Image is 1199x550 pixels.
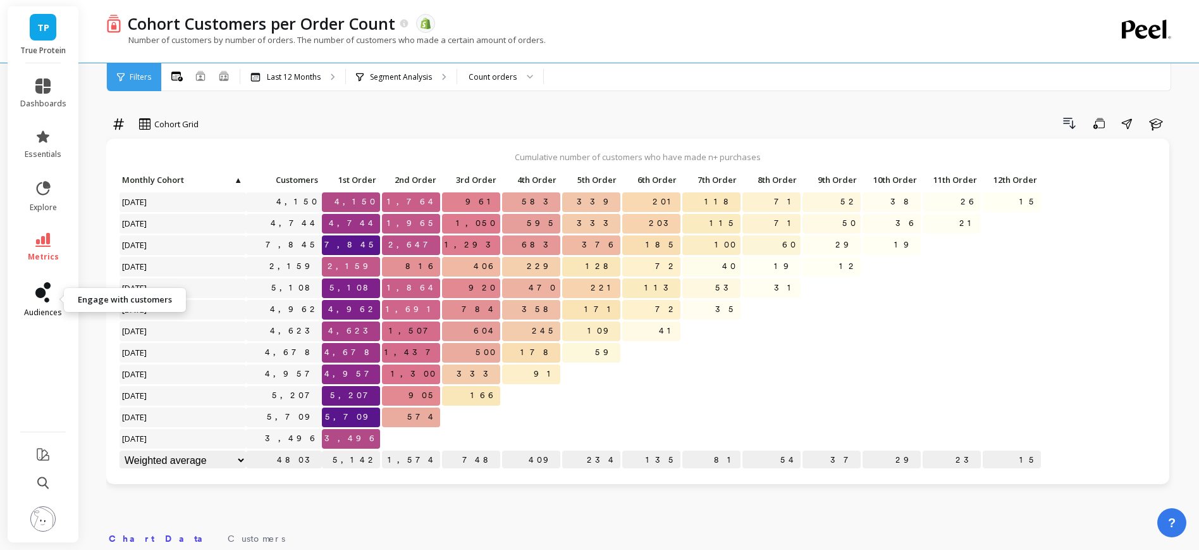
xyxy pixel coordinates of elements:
span: 1,293 [442,235,503,254]
div: Toggle SortBy [119,171,179,191]
span: 109 [585,322,620,341]
span: 7th Order [685,175,737,185]
span: 19 [892,235,921,254]
span: 1,864 [384,278,440,297]
p: Cohort Customers per Order Count [128,13,395,34]
a: 4,957 [262,365,322,384]
p: 3rd Order [442,171,500,189]
span: 41 [656,322,680,341]
span: 3,496 [322,429,381,448]
span: 9th Order [805,175,857,185]
span: 1st Order [324,175,376,185]
span: 2nd Order [384,175,436,185]
span: 50 [840,214,861,233]
span: 4,962 [326,300,380,319]
span: 29 [833,235,861,254]
span: 1,965 [384,214,440,233]
span: 1,691 [383,300,440,319]
span: 71 [772,214,801,233]
span: 683 [519,235,560,254]
div: Toggle SortBy [802,171,862,191]
span: 113 [642,278,680,297]
div: Toggle SortBy [862,171,922,191]
span: 11th Order [925,175,977,185]
a: 5,207 [269,386,322,405]
p: 234 [562,451,620,470]
p: 5th Order [562,171,620,189]
span: 72 [653,300,680,319]
span: 171 [582,300,620,319]
span: 118 [702,192,741,211]
span: [DATE] [120,278,151,297]
span: 3rd Order [445,175,496,185]
span: 2,159 [325,257,380,276]
span: 12th Order [985,175,1037,185]
span: 8th Order [745,175,797,185]
span: Monthly Cohort [122,175,233,185]
span: 12 [837,257,861,276]
span: dashboards [20,99,66,109]
span: [DATE] [120,192,151,211]
span: 4,678 [322,343,381,362]
span: 784 [459,300,500,319]
p: 23 [923,451,981,470]
span: [DATE] [120,343,151,362]
p: Customers [246,171,322,189]
span: 339 [574,192,620,211]
span: 470 [526,278,560,297]
span: 185 [643,235,680,254]
p: 81 [682,451,741,470]
span: 35 [713,300,741,319]
p: 1,574 [382,451,440,470]
span: [DATE] [120,214,151,233]
span: 376 [579,235,620,254]
p: 54 [742,451,801,470]
span: Chart Data [109,532,212,545]
p: 409 [502,451,560,470]
span: 10th Order [865,175,917,185]
p: 10th Order [863,171,921,189]
span: [DATE] [120,429,151,448]
a: 5,108 [269,278,322,297]
span: 500 [473,343,500,362]
a: 5,709 [264,408,322,427]
span: [DATE] [120,365,151,384]
span: Customers [249,175,318,185]
span: 1,764 [384,192,440,211]
p: 4803 [246,451,322,470]
p: 9th Order [802,171,861,189]
span: 961 [463,192,500,211]
span: 53 [713,278,741,297]
span: [DATE] [120,386,151,405]
p: True Protein [20,46,66,56]
span: [DATE] [120,235,151,254]
div: Toggle SortBy [441,171,501,191]
span: Filters [130,72,151,82]
span: 2,647 [386,235,440,254]
span: 333 [454,365,500,384]
div: Toggle SortBy [321,171,381,191]
img: profile picture [30,506,56,532]
div: Toggle SortBy [501,171,562,191]
span: 15 [1017,192,1041,211]
span: essentials [25,149,61,159]
p: 7th Order [682,171,741,189]
p: Cumulative number of customers who have made n+ purchases [119,151,1157,163]
a: 4,678 [262,343,322,362]
div: Toggle SortBy [742,171,802,191]
span: 72 [653,257,680,276]
a: 4,962 [267,300,322,319]
span: 26 [958,192,981,211]
span: [DATE] [120,257,151,276]
span: ▲ [233,175,242,185]
a: 4,150 [274,192,322,211]
div: Toggle SortBy [622,171,682,191]
a: 7,845 [263,235,322,254]
span: 5th Order [565,175,617,185]
p: 6th Order [622,171,680,189]
span: 1,050 [453,214,500,233]
span: 59 [593,343,620,362]
p: Segment Analysis [370,72,432,82]
span: Cohort Grid [154,118,199,130]
span: 905 [406,386,440,405]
